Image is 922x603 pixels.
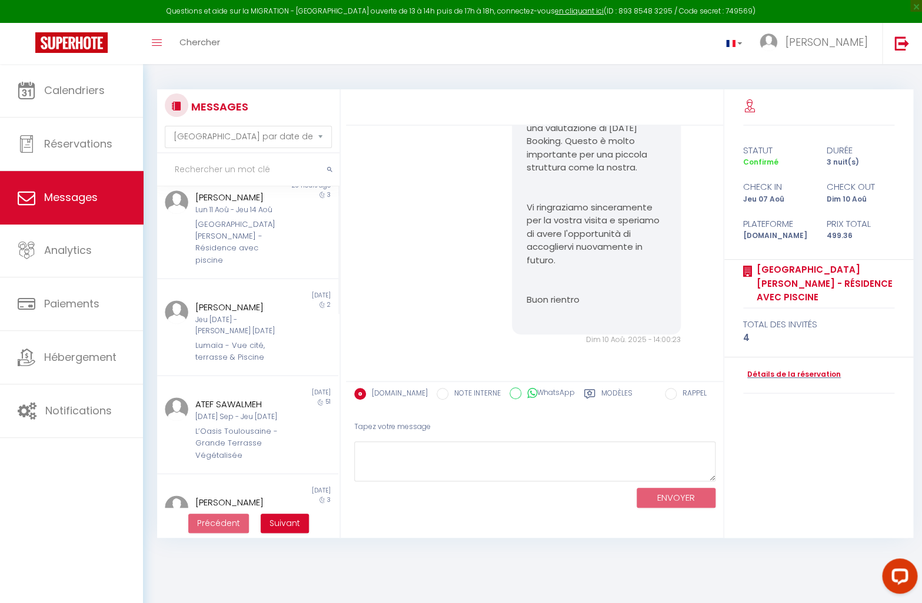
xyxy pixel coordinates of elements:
div: durée [818,143,902,158]
span: Messages [44,190,98,205]
div: 499.36 [818,230,902,242]
span: [PERSON_NAME] [785,35,867,49]
div: check out [818,180,902,194]
span: 2 [327,300,331,309]
div: [PERSON_NAME] [195,300,286,314]
div: 3 nuit(s) [818,157,902,168]
label: Modèles [601,388,633,403]
div: Tapez votre message [354,413,715,441]
span: Réservations [44,136,112,151]
div: ATEF SAWALMEH [195,397,286,411]
div: Prix total [818,217,902,231]
img: ... [165,397,188,421]
button: ENVOYER [637,488,715,508]
a: en cliquant ici [555,6,604,16]
span: Hébergement [44,350,117,364]
span: Confirmé [743,157,778,167]
a: Détails de la réservation [743,369,841,380]
div: [DATE] [248,388,338,397]
a: ... [PERSON_NAME] [751,23,882,64]
span: Calendriers [44,83,105,98]
span: Analytics [44,243,92,257]
label: RAPPEL [677,388,707,401]
label: [DOMAIN_NAME] [366,388,428,401]
span: Notifications [45,403,112,418]
input: Rechercher un mot clé [157,153,339,186]
label: NOTE INTERNE [448,388,501,401]
div: Jeu [DATE] - [PERSON_NAME] [DATE] [195,314,286,337]
p: Buon rientro [527,293,666,307]
p: Vi ringraziamo sinceramente per la vostra visita e speriamo di avere l'opportunità di accogliervi... [527,201,666,267]
img: Super Booking [35,32,108,53]
div: 23 hours ago [248,181,338,190]
h3: MESSAGES [188,93,248,120]
div: [GEOGRAPHIC_DATA][PERSON_NAME] - Résidence avec piscine [195,219,286,267]
div: [DATE] [248,291,338,300]
img: ... [165,190,188,214]
img: ... [760,33,777,51]
div: Jeu 07 Aoû [735,194,819,205]
div: [DATE] Sep - Jeu [DATE] [195,411,286,423]
div: check in [735,180,819,194]
span: 3 [327,495,331,504]
div: [PERSON_NAME] [195,190,286,205]
div: L’Oasis Toulousaine - Grande Terrasse Végétalisée [195,426,286,461]
span: Chercher [179,36,220,48]
span: 51 [325,397,331,406]
button: Next [261,514,309,534]
div: 4 [743,331,894,345]
label: WhatsApp [521,387,575,400]
div: Dim 10 Aoû [818,194,902,205]
div: [PERSON_NAME] [195,495,286,510]
img: logout [894,36,909,51]
img: ... [165,495,188,519]
button: Previous [188,514,249,534]
span: Suivant [269,517,300,529]
div: [DATE] [248,486,338,495]
a: [GEOGRAPHIC_DATA][PERSON_NAME] - Résidence avec piscine [753,263,894,304]
div: Lun 11 Aoû - Jeu 14 Aoû [195,205,286,216]
img: ... [165,300,188,324]
div: Dim 10 Aoû. 2025 - 14:00:23 [512,334,681,346]
div: [DOMAIN_NAME] [735,230,819,242]
span: 3 [327,190,331,199]
iframe: LiveChat chat widget [873,554,922,603]
span: Paiements [44,296,99,311]
div: Lumaïa - Vue cité, terrasse & Piscine [195,340,286,364]
a: Chercher [171,23,229,64]
div: total des invités [743,317,894,331]
div: Plateforme [735,217,819,231]
span: Précédent [197,517,240,529]
div: statut [735,143,819,158]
